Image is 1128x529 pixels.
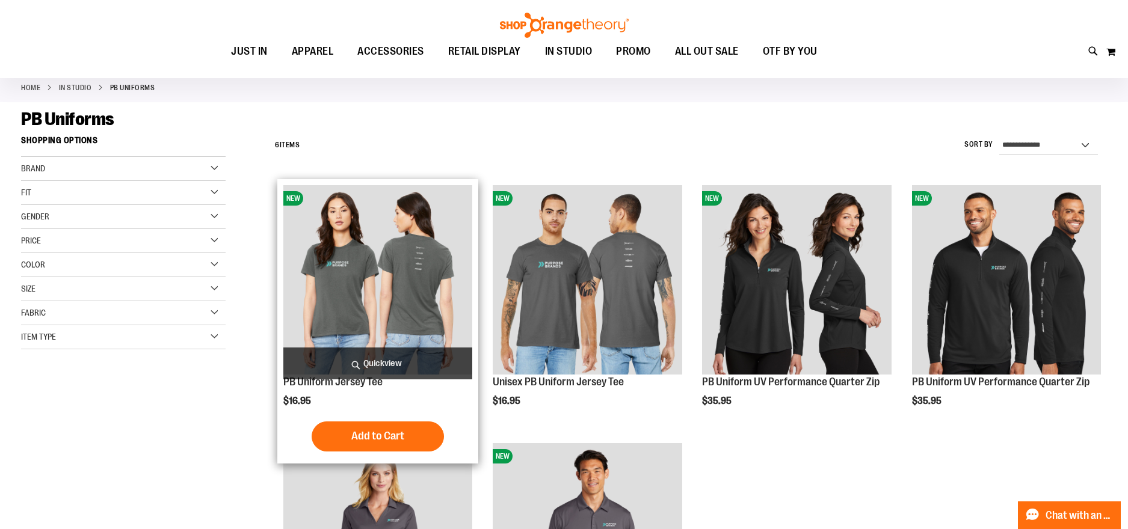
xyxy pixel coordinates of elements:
a: PB Uniform Jersey Tee [283,376,383,388]
label: Sort By [964,139,993,150]
a: PB Uniform UV Performance Quarter ZipNEW [912,185,1101,376]
img: Unisex PB Uniform Jersey Tee [493,185,682,374]
span: JUST IN [231,38,268,65]
a: PB Uniform UV Performance Quarter ZipNEW [702,185,891,376]
a: PB Uniform UV Performance Quarter Zip [912,376,1089,388]
span: OTF BY YOU [763,38,818,65]
span: Price [21,236,41,245]
span: APPAREL [292,38,334,65]
span: Fit [21,188,31,197]
strong: PB Uniforms [110,82,155,93]
img: PB Uniform Jersey Tee [283,185,472,374]
span: Gender [21,212,49,221]
button: Add to Cart [312,421,444,451]
span: NEW [493,191,513,206]
span: Brand [21,164,45,173]
img: PB Uniform UV Performance Quarter Zip [702,185,891,374]
span: $35.95 [702,396,733,406]
div: product [696,179,897,436]
div: product [487,179,688,436]
a: Quickview [283,347,472,379]
img: PB Uniform UV Performance Quarter Zip [912,185,1101,374]
span: NEW [912,191,932,206]
span: IN STUDIO [545,38,593,65]
span: RETAIL DISPLAY [448,38,521,65]
a: IN STUDIO [59,82,92,93]
a: Unisex PB Uniform Jersey Tee [493,376,624,388]
span: $16.95 [493,396,522,406]
span: 6 [275,141,280,149]
span: $35.95 [912,396,943,406]
a: PB Uniform Jersey TeeNEW [283,185,472,376]
span: Fabric [21,308,46,317]
span: NEW [283,191,303,206]
span: NEW [493,449,513,463]
img: Shop Orangetheory [498,13,630,38]
span: Size [21,284,35,293]
a: Home [21,82,40,93]
div: product [277,179,478,463]
h2: Items [275,136,300,154]
span: Chat with an Expert [1046,510,1114,521]
a: Unisex PB Uniform Jersey TeeNEW [493,185,682,376]
span: Color [21,260,45,269]
span: PROMO [616,38,651,65]
span: $16.95 [283,396,313,406]
span: ALL OUT SALE [675,38,739,65]
strong: Shopping Options [21,130,226,157]
button: Chat with an Expert [1018,501,1121,529]
span: PB Uniforms [21,109,114,129]
span: NEW [702,191,722,206]
span: ACCESSORIES [357,38,424,65]
div: product [906,179,1107,436]
span: Item Type [21,332,56,341]
a: PB Uniform UV Performance Quarter Zip [702,376,880,388]
span: Add to Cart [351,429,404,442]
